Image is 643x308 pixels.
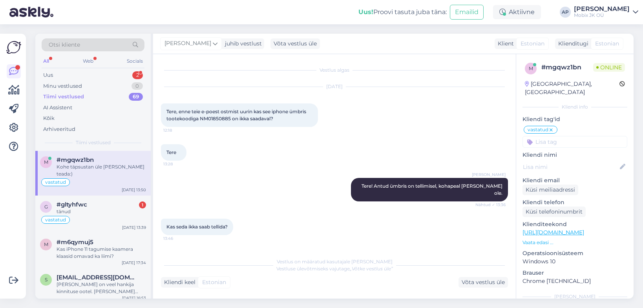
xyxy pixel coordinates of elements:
[76,139,111,146] span: Tiimi vestlused
[459,277,508,288] div: Võta vestlus üle
[472,172,506,178] span: [PERSON_NAME]
[522,103,627,111] div: Kliendi info
[522,249,627,257] p: Operatsioonisüsteem
[129,93,143,101] div: 69
[270,38,320,49] div: Võta vestlus üle
[166,149,176,155] span: Tere
[57,201,87,208] span: #gltyhfwc
[49,41,80,49] span: Otsi kliente
[574,6,638,18] a: [PERSON_NAME]Mobix JK OÜ
[122,225,146,230] div: [DATE] 13:39
[595,40,619,48] span: Estonian
[528,127,548,132] span: vastatud
[522,239,627,246] p: Vaata edasi ...
[139,201,146,208] div: 1
[222,40,262,48] div: juhib vestlust
[522,207,586,217] div: Küsi telefoninumbrit
[44,159,48,165] span: m
[522,293,627,300] div: [PERSON_NAME]
[161,67,508,74] div: Vestlus algas
[574,6,630,12] div: [PERSON_NAME]
[522,115,627,123] p: Kliendi tag'id
[522,220,627,228] p: Klienditeekond
[541,63,593,72] div: # mgqwz1bn
[164,39,211,48] span: [PERSON_NAME]
[522,176,627,185] p: Kliendi email
[122,295,146,301] div: [DATE] 16:53
[362,183,504,196] span: Tere! Antud ümbris on tellimisel, kohapeal [PERSON_NAME] ole.
[574,12,630,18] div: Mobix JK OÜ
[202,278,226,286] span: Estonian
[44,204,48,210] span: g
[43,93,84,101] div: Tiimi vestlused
[125,56,144,66] div: Socials
[161,83,508,90] div: [DATE]
[529,65,533,71] span: m
[43,71,53,79] div: Uus
[43,104,72,112] div: AI Assistent
[276,266,393,272] span: Vestluse ülevõtmiseks vajutage
[522,151,627,159] p: Kliendi nimi
[450,5,484,20] button: Emailid
[522,229,584,236] a: [URL][DOMAIN_NAME]
[522,198,627,207] p: Kliendi telefon
[475,202,506,208] span: Nähtud ✓ 13:36
[43,82,82,90] div: Minu vestlused
[6,40,21,55] img: Askly Logo
[81,56,95,66] div: Web
[132,82,143,90] div: 0
[522,257,627,266] p: Windows 10
[57,246,146,260] div: Kas iPhone 11 tagumise kaamera klaasid omavad ka liimi?
[523,163,618,171] input: Lisa nimi
[522,269,627,277] p: Brauser
[57,156,94,163] span: #mgqwz1bn
[560,7,571,18] div: AP
[161,278,195,286] div: Kliendi keel
[43,125,75,133] div: Arhiveeritud
[493,5,541,19] div: Aktiivne
[495,40,514,48] div: Klient
[57,281,146,295] div: [PERSON_NAME] on veel hankija kinnituse ootel. [PERSON_NAME] kinnituse siis selgub täpne tarne ku...
[358,7,447,17] div: Proovi tasuta juba täna:
[166,109,307,121] span: Tere, enne teie e-poest ostmist uurin kas see iphone ümbris tootekoodiga NM01850885 on ikka saada...
[132,71,143,79] div: 2
[555,40,588,48] div: Klienditugi
[163,236,193,241] span: 13:46
[522,277,627,285] p: Chrome [TECHNICAL_ID]
[163,127,193,133] span: 12:18
[45,180,66,185] span: vastatud
[45,277,47,283] span: s
[166,224,228,230] span: Kas seda ikka saab tellida?
[593,63,625,72] span: Online
[522,185,578,195] div: Küsi meiliaadressi
[45,217,66,222] span: vastatud
[42,56,51,66] div: All
[521,40,544,48] span: Estonian
[525,80,619,96] div: [GEOGRAPHIC_DATA], [GEOGRAPHIC_DATA]
[350,266,393,272] i: „Võtke vestlus üle”
[122,187,146,193] div: [DATE] 13:50
[277,259,393,265] span: Vestlus on määratud kasutajale [PERSON_NAME]
[43,114,55,122] div: Kõik
[44,241,48,247] span: m
[163,161,193,167] span: 13:28
[57,163,146,178] div: Kohe täpsustan üle [PERSON_NAME] teada:)
[122,260,146,266] div: [DATE] 17:34
[522,136,627,148] input: Lisa tag
[57,274,138,281] span: sverrep3@gmail.com
[57,208,146,215] div: tänud
[358,8,373,16] b: Uus!
[57,239,93,246] span: #m6qymuj5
